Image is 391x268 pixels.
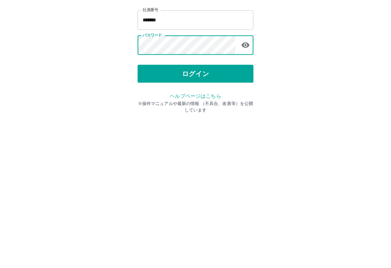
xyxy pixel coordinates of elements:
p: ※操作マニュアルや最新の情報 （不具合、改善等）を公開しています [138,161,253,174]
a: ヘルプページはこちら [170,154,221,159]
label: 社員番号 [143,68,158,73]
label: パスワード [143,93,162,99]
button: ログイン [138,125,253,143]
h2: ログイン [172,46,219,59]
